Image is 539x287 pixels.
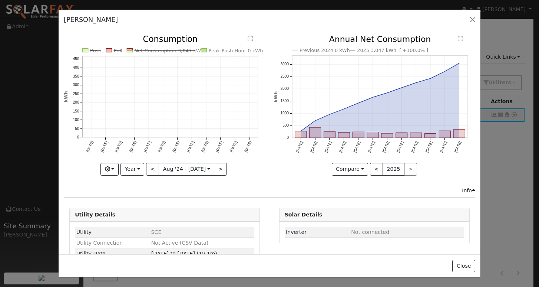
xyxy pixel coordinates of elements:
text: 2500 [280,75,289,79]
rect: onclick="" [309,128,321,138]
button: Close [452,260,475,273]
circle: onclick="" [414,81,417,84]
circle: onclick="" [371,96,374,99]
span: Utility Connection [76,240,123,246]
text: Previous 2024 0 kWh [300,48,350,53]
text: [DATE] [396,141,404,153]
text: [DATE] [114,140,123,153]
text: [DATE] [244,140,252,153]
circle: onclick="" [400,87,403,89]
text: 1500 [280,99,289,103]
rect: onclick="" [424,134,436,138]
text: [DATE] [410,141,419,153]
text: [DATE] [324,141,332,153]
text: [DATE] [129,140,138,153]
circle: onclick="" [386,91,388,94]
circle: onclick="" [328,113,331,116]
circle: onclick="" [299,130,302,133]
td: Utility [75,227,150,238]
text: [DATE] [86,140,95,153]
circle: onclick="" [343,108,345,111]
text: 100 [73,118,79,122]
text: [DATE] [424,141,433,153]
text: kWh [63,91,69,102]
button: Year [120,163,144,176]
text: 350 [73,74,79,78]
circle: onclick="" [429,77,432,80]
text: [DATE] [453,141,462,153]
span: ID: null, authorized: None [351,229,389,235]
div: Info [462,187,475,195]
span: ID: null, authorized: 08/25/25 [151,229,162,235]
rect: onclick="" [381,134,393,138]
button: < [370,163,383,176]
circle: onclick="" [443,70,446,73]
text: [DATE] [143,140,152,153]
text: 500 [282,124,289,128]
text: Push [90,48,102,53]
text: Pull [114,48,122,53]
text: 2025 3,047 kWh [ +100.0% ] [357,48,428,53]
text: [DATE] [295,141,304,153]
button: > [214,163,227,176]
text: [DATE] [201,140,209,153]
text: 300 [73,83,79,87]
text: 0 [287,136,289,140]
text: [DATE] [309,141,318,153]
text: 250 [73,92,79,96]
strong: Solar Details [285,212,322,218]
strong: Utility Details [75,212,115,218]
text: [DATE] [229,140,238,153]
text: [DATE] [100,140,109,153]
rect: onclick="" [453,130,465,138]
text: [DATE] [367,141,376,153]
rect: onclick="" [338,133,350,138]
button: Compare [332,163,368,176]
text: [DATE] [381,141,390,153]
span: Not Active (CSV Data) [151,240,209,246]
text: 1000 [280,111,289,115]
button: Aug '24 - [DATE] [159,163,214,176]
text: 450 [73,57,79,61]
text: kWh [273,91,278,102]
rect: onclick="" [324,131,335,138]
text: 50 [75,127,79,131]
button: 2025 [383,163,404,176]
span: [DATE] to [DATE] (1y 1m) [151,251,217,257]
text: [DATE] [338,141,347,153]
text: [DATE] [353,141,361,153]
text: 400 [73,66,79,70]
rect: onclick="" [396,133,407,138]
text: 3000 [280,62,289,66]
text: Annual Net Consumption [329,35,431,44]
td: Utility Data [75,248,150,259]
rect: onclick="" [295,131,306,138]
rect: onclick="" [439,131,450,138]
text: 2000 [280,87,289,91]
text: Consumption [143,35,198,44]
text: Net Consumption 3,047 kWh [135,48,204,53]
td: Inverter [285,227,350,238]
text: 150 [73,109,79,113]
circle: onclick="" [458,62,461,65]
circle: onclick="" [314,120,317,123]
text:  [248,36,253,42]
text: 200 [73,101,79,105]
text: 0 [77,136,79,140]
text: [DATE] [172,140,181,153]
circle: onclick="" [357,102,360,105]
text: Peak Push Hour 0 kWh [209,48,263,53]
text: [DATE] [186,140,195,153]
rect: onclick="" [353,132,364,138]
text:  [458,36,463,42]
h5: [PERSON_NAME] [64,15,118,25]
text: [DATE] [215,140,224,153]
button: < [146,163,159,176]
rect: onclick="" [367,132,378,138]
text: [DATE] [439,141,447,153]
text: [DATE] [158,140,166,153]
rect: onclick="" [410,133,421,138]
